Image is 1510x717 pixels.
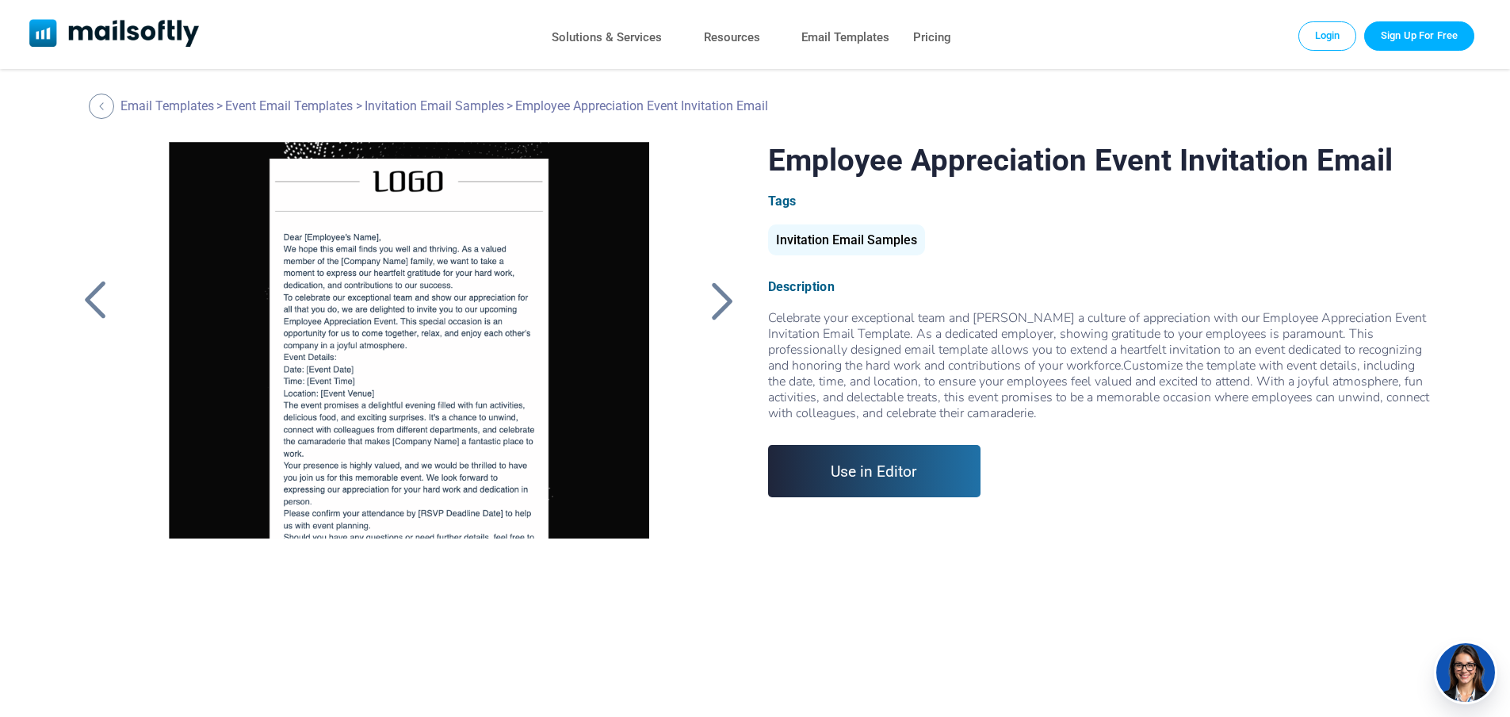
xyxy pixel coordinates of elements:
a: Invitation Email Samples [768,239,925,246]
a: Back [703,280,743,321]
a: Solutions & Services [552,26,662,49]
h1: Employee Appreciation Event Invitation Email [768,142,1435,178]
a: Invitation Email Samples [365,98,504,113]
div: Celebrate your exceptional team and [PERSON_NAME] a culture of appreciation with our Employee App... [768,310,1435,421]
a: Employee Appreciation Event Invitation Email [142,142,675,539]
a: Mailsoftly [29,19,200,50]
a: Email Templates [120,98,214,113]
a: Pricing [913,26,951,49]
a: Use in Editor [768,445,981,497]
a: Login [1298,21,1357,50]
div: Description [768,279,1435,294]
a: Back [89,94,118,119]
a: Email Templates [801,26,889,49]
div: Tags [768,194,1435,209]
div: Invitation Email Samples [768,224,925,255]
a: Trial [1364,21,1474,50]
a: Event Email Templates [225,98,353,113]
a: Back [75,280,115,321]
a: Resources [704,26,760,49]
